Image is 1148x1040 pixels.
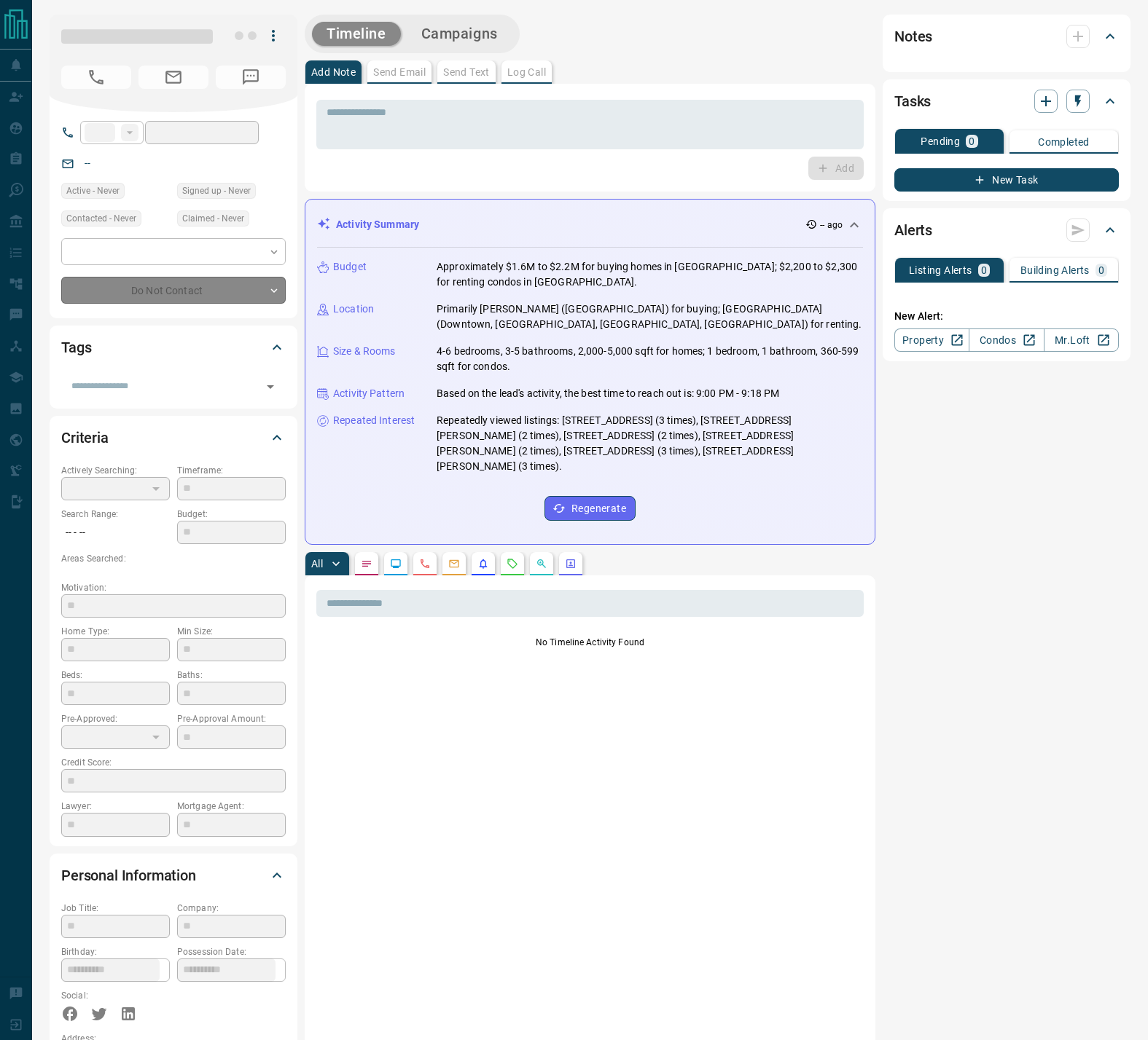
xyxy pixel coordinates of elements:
[909,265,972,275] p: Listing Alerts
[61,330,286,365] div: Tags
[61,625,170,638] p: Home Type:
[61,420,286,455] div: Criteria
[565,558,577,570] svg: Agent Actions
[437,302,863,332] p: Primarily [PERSON_NAME] ([GEOGRAPHIC_DATA]) for buying; [GEOGRAPHIC_DATA] (Downtown, [GEOGRAPHIC_...
[260,377,281,397] button: Open
[61,858,286,893] div: Personal Information
[1038,137,1090,147] p: Completed
[333,413,415,428] p: Repeated Interest
[894,218,932,242] h2: Alerts
[894,19,1119,54] div: Notes
[61,66,131,89] span: No Number
[894,309,1119,324] p: New Alert:
[969,328,1044,352] a: Condos
[61,464,170,477] p: Actively Searching:
[177,800,286,813] p: Mortgage Agent:
[216,66,286,89] span: No Number
[894,328,969,352] a: Property
[177,902,286,915] p: Company:
[177,625,286,638] p: Min Size:
[390,558,402,570] svg: Lead Browsing Activity
[1044,328,1119,352] a: Mr.Loft
[437,259,863,290] p: Approximately $1.6M to $2.2M for buying homes in [GEOGRAPHIC_DATA]; $2,200 to $2,300 for renting ...
[61,336,91,359] h2: Tags
[66,211,136,226] span: Contacted - Never
[333,344,396,359] p: Size & Rooms
[333,259,367,275] p: Budget
[61,508,170,521] p: Search Range:
[981,265,987,275] p: 0
[969,136,975,146] p: 0
[182,211,244,226] span: Claimed - Never
[61,864,196,887] h2: Personal Information
[437,386,779,401] p: Based on the lead's activity, the best time to reach out is: 9:00 PM - 9:18 PM
[507,558,518,570] svg: Requests
[61,669,170,682] p: Beds:
[311,67,356,77] p: Add Note
[177,669,286,682] p: Baths:
[61,712,170,725] p: Pre-Approved:
[61,902,170,915] p: Job Title:
[61,800,170,813] p: Lawyer:
[437,344,863,374] p: 4-6 bedrooms, 3-5 bathrooms, 2,000-5,000 sqft for homes; 1 bedroom, 1 bathroom, 360-599 sqft for ...
[333,302,374,317] p: Location
[61,277,286,304] div: Do Not Contact
[921,136,960,146] p: Pending
[85,157,90,169] a: --
[138,66,208,89] span: No Email
[448,558,460,570] svg: Emails
[316,636,864,649] p: No Timeline Activity Found
[894,90,931,113] h2: Tasks
[312,22,401,46] button: Timeline
[437,413,863,474] p: Repeatedly viewed listings: [STREET_ADDRESS] (3 times), [STREET_ADDRESS][PERSON_NAME] (2 times), ...
[311,559,323,569] p: All
[317,211,863,238] div: Activity Summary-- ago
[361,558,372,570] svg: Notes
[61,945,170,958] p: Birthday:
[894,84,1119,119] div: Tasks
[477,558,489,570] svg: Listing Alerts
[336,217,419,232] p: Activity Summary
[177,508,286,521] p: Budget:
[1020,265,1090,275] p: Building Alerts
[177,712,286,725] p: Pre-Approval Amount:
[894,25,932,48] h2: Notes
[894,168,1119,192] button: New Task
[182,184,251,198] span: Signed up - Never
[544,496,636,521] button: Regenerate
[407,22,512,46] button: Campaigns
[177,464,286,477] p: Timeframe:
[61,521,170,545] p: -- - --
[66,184,120,198] span: Active - Never
[61,756,286,769] p: Credit Score:
[820,218,843,232] p: -- ago
[61,581,286,594] p: Motivation:
[61,426,109,449] h2: Criteria
[61,989,170,1002] p: Social:
[894,213,1119,248] div: Alerts
[333,386,405,401] p: Activity Pattern
[419,558,431,570] svg: Calls
[1098,265,1104,275] p: 0
[177,945,286,958] p: Possession Date:
[536,558,547,570] svg: Opportunities
[61,552,286,565] p: Areas Searched:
